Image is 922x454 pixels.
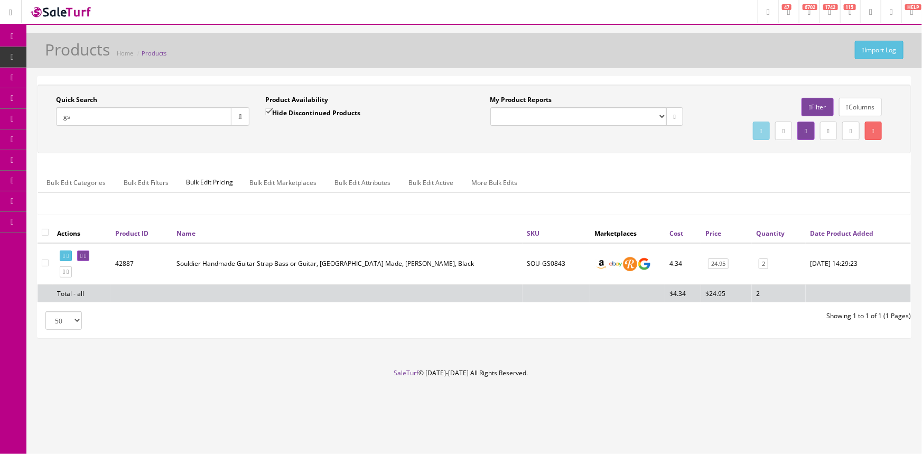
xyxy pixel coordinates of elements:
[241,172,325,193] a: Bulk Edit Marketplaces
[394,368,419,377] a: SaleTurf
[905,4,921,10] span: HELP
[590,224,665,243] th: Marketplaces
[803,4,817,10] span: 6702
[56,95,97,105] label: Quick Search
[669,229,683,238] a: Cost
[623,257,637,271] img: reverb
[53,224,111,243] th: Actions
[463,172,526,193] a: More Bulk Edits
[45,41,110,58] h1: Products
[810,229,873,238] a: Date Product Added
[265,95,328,105] label: Product Availability
[752,284,806,302] td: 2
[53,284,111,302] td: Total - all
[839,98,882,116] a: Columns
[115,172,177,193] a: Bulk Edit Filters
[527,229,539,238] a: SKU
[665,284,701,302] td: $4.34
[176,229,195,238] a: Name
[38,172,114,193] a: Bulk Edit Categories
[844,4,856,10] span: 115
[701,284,752,302] td: $24.95
[111,243,172,285] td: 42887
[490,95,552,105] label: My Product Reports
[823,4,838,10] span: 1742
[474,311,919,321] div: Showing 1 to 1 of 1 (1 Pages)
[265,107,360,118] label: Hide Discontinued Products
[523,243,590,285] td: SOU-GS0843
[609,257,623,271] img: ebay
[665,243,701,285] td: 4.34
[326,172,399,193] a: Bulk Edit Attributes
[30,5,93,19] img: SaleTurf
[400,172,462,193] a: Bulk Edit Active
[855,41,904,59] a: Import Log
[806,243,911,285] td: 2025-07-03 14:29:23
[142,49,166,57] a: Products
[172,243,523,285] td: Souldier Handmade Guitar Strap Bass or Guitar, USA Made, Constantine, Black
[56,107,231,126] input: Search
[782,4,791,10] span: 47
[759,258,768,270] a: 2
[594,257,609,271] img: amazon
[802,98,833,116] a: Filter
[637,257,651,271] img: google_shopping
[265,108,272,115] input: Hide Discontinued Products
[756,229,785,238] a: Quantity
[708,258,729,270] a: 24.95
[705,229,721,238] a: Price
[117,49,133,57] a: Home
[178,172,241,192] span: Bulk Edit Pricing
[115,229,148,238] a: Product ID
